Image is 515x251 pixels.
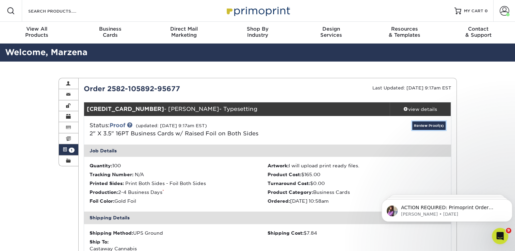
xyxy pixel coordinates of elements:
[74,22,147,44] a: BusinessCards
[372,85,451,90] small: Last Updated: [DATE] 9:17am EST
[90,189,268,196] li: 2-4 Business Days
[441,22,515,44] a: Contact& Support
[268,230,446,236] div: $7.84
[147,26,221,32] span: Direct Mail
[464,8,483,14] span: MY CART
[412,121,446,130] a: Review Proof(s)
[294,22,368,44] a: DesignServices
[125,181,206,186] span: Print Both Sides - Foil Both Sides
[294,26,368,32] span: Design
[147,22,221,44] a: Direct MailMarketing
[485,9,488,13] span: 0
[90,230,268,236] div: UPS Ground
[90,198,268,204] li: Gold Foil
[74,26,147,32] span: Business
[69,148,75,153] span: 1
[84,102,390,116] div: - [PERSON_NAME]- Typesetting
[268,181,310,186] strong: Turnaround Cost:
[268,189,313,195] strong: Product Category:
[268,172,301,177] strong: Product Cost:
[268,198,446,204] li: [DATE] 10:58am
[441,26,515,32] span: Contact
[221,26,294,38] div: Industry
[59,144,79,155] a: 1
[74,26,147,38] div: Cards
[268,163,289,168] strong: Artwork:
[224,3,292,18] img: Primoprint
[2,230,58,249] iframe: Google Customer Reviews
[90,230,133,236] strong: Shipping Method:
[379,185,515,233] iframe: Intercom notifications message
[268,230,304,236] strong: Shipping Cost:
[84,121,328,138] div: Status:
[268,189,446,196] li: Business Cards
[368,26,441,32] span: Resources
[90,198,114,204] strong: Foil Color:
[268,171,446,178] li: $165.00
[90,162,268,169] li: 100
[136,123,207,128] small: (updated: [DATE] 9:17am EST)
[492,228,508,244] iframe: Intercom live chat
[84,212,451,224] div: Shipping Details
[221,26,294,32] span: Shop By
[90,181,124,186] strong: Printed Sides:
[390,106,451,113] div: view details
[90,130,258,137] a: 2" X 3.5" 16PT Business Cards w/ Raised Foil on Both Sides
[90,172,133,177] strong: Tracking Number:
[87,106,164,112] strong: [CREDIT_CARD_NUMBER]
[368,22,441,44] a: Resources& Templates
[221,22,294,44] a: Shop ByIndustry
[294,26,368,38] div: Services
[90,163,112,168] strong: Quantity:
[28,7,94,15] input: SEARCH PRODUCTS.....
[135,172,144,177] span: N/A
[84,145,451,157] div: Job Details
[110,122,125,129] a: Proof
[506,228,511,233] span: 9
[441,26,515,38] div: & Support
[390,102,451,116] a: view details
[368,26,441,38] div: & Templates
[268,162,446,169] li: I will upload print ready files.
[147,26,221,38] div: Marketing
[90,189,118,195] strong: Production:
[268,180,446,187] li: $0.00
[90,239,109,245] strong: Ship To:
[268,198,290,204] strong: Ordered:
[79,84,268,94] div: Order 2582-105892-95677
